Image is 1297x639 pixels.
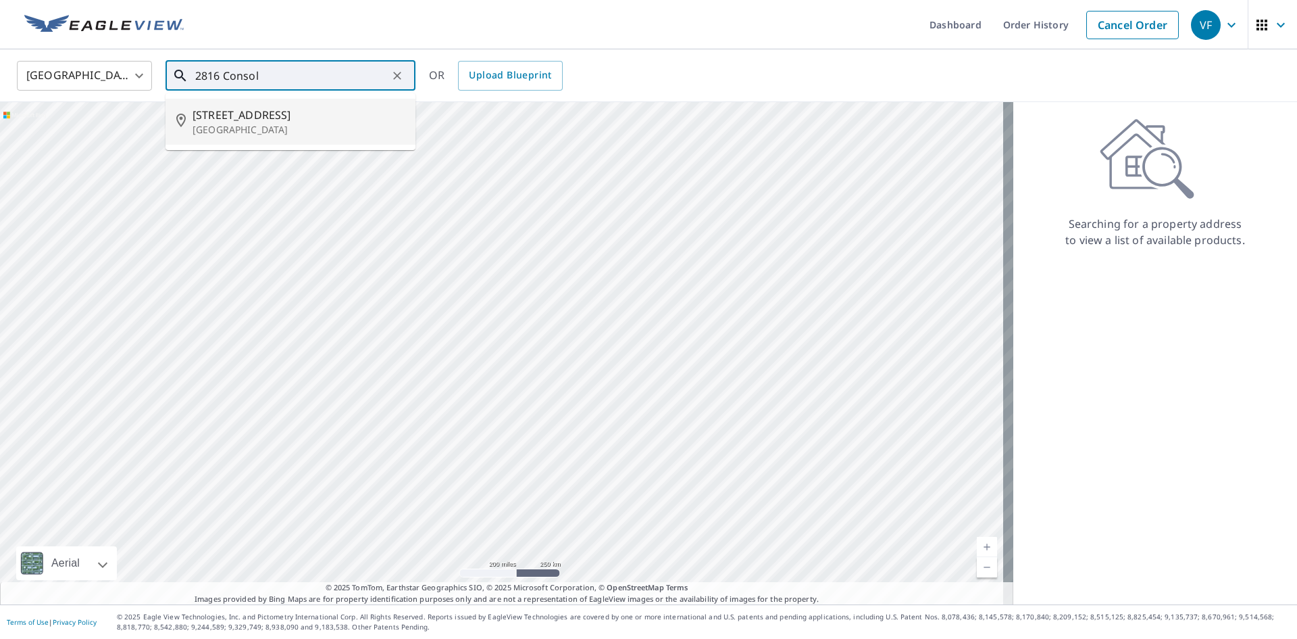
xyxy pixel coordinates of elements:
[47,546,84,580] div: Aerial
[117,612,1290,632] p: © 2025 Eagle View Technologies, Inc. and Pictometry International Corp. All Rights Reserved. Repo...
[195,57,388,95] input: Search by address or latitude-longitude
[388,66,407,85] button: Clear
[193,123,405,137] p: [GEOGRAPHIC_DATA]
[469,67,551,84] span: Upload Blueprint
[977,557,997,577] a: Current Level 5, Zoom Out
[666,582,688,592] a: Terms
[53,617,97,627] a: Privacy Policy
[607,582,663,592] a: OpenStreetMap
[326,582,688,594] span: © 2025 TomTom, Earthstar Geographics SIO, © 2025 Microsoft Corporation, ©
[193,107,405,123] span: [STREET_ADDRESS]
[429,61,563,91] div: OR
[17,57,152,95] div: [GEOGRAPHIC_DATA]
[7,618,97,626] p: |
[7,617,49,627] a: Terms of Use
[24,15,184,35] img: EV Logo
[1191,10,1221,40] div: VF
[16,546,117,580] div: Aerial
[458,61,562,91] a: Upload Blueprint
[977,537,997,557] a: Current Level 5, Zoom In
[1065,216,1246,248] p: Searching for a property address to view a list of available products.
[1086,11,1179,39] a: Cancel Order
